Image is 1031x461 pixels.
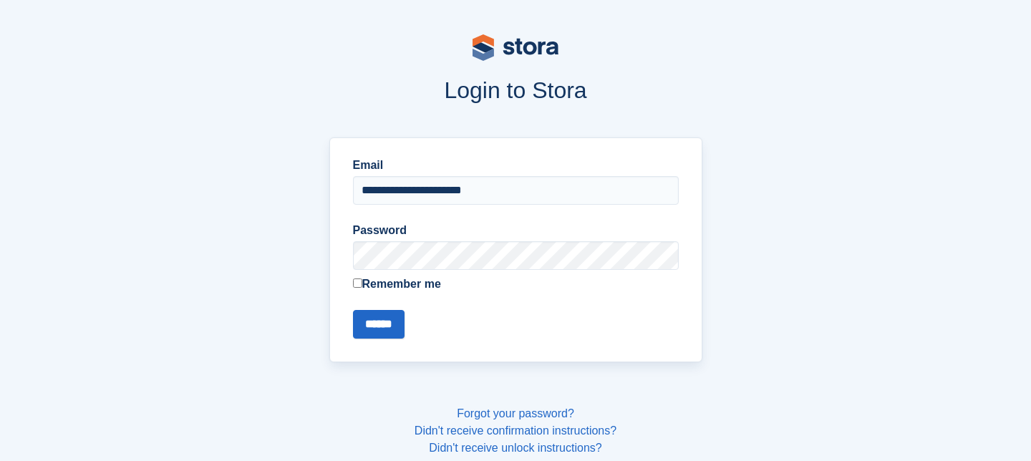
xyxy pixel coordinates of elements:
label: Remember me [353,276,679,293]
img: stora-logo-53a41332b3708ae10de48c4981b4e9114cc0af31d8433b30ea865607fb682f29.svg [473,34,558,61]
h1: Login to Stora [56,77,975,103]
a: Didn't receive confirmation instructions? [415,424,616,437]
a: Didn't receive unlock instructions? [429,442,601,454]
label: Email [353,157,679,174]
a: Forgot your password? [457,407,574,419]
label: Password [353,222,679,239]
input: Remember me [353,278,362,288]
